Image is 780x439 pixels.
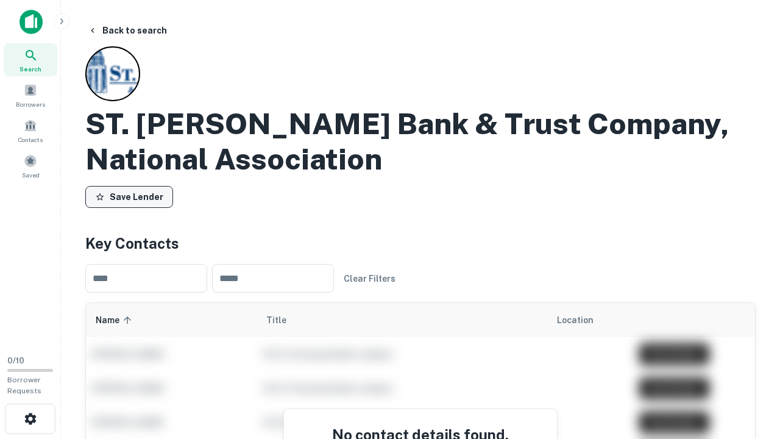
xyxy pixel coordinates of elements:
button: Clear Filters [339,268,400,290]
iframe: Chat Widget [719,341,780,400]
button: Back to search [83,20,172,41]
span: Borrowers [16,99,45,109]
h2: ST. [PERSON_NAME] Bank & Trust Company, National Association [85,106,756,176]
a: Borrowers [4,79,57,112]
a: Saved [4,149,57,182]
h4: Key Contacts [85,232,756,254]
button: Save Lender [85,186,173,208]
a: Search [4,43,57,76]
img: capitalize-icon.png [19,10,43,34]
a: Contacts [4,114,57,147]
span: Search [19,64,41,74]
span: Contacts [18,135,43,145]
span: 0 / 10 [7,356,24,365]
span: Borrower Requests [7,376,41,395]
span: Saved [22,170,40,180]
